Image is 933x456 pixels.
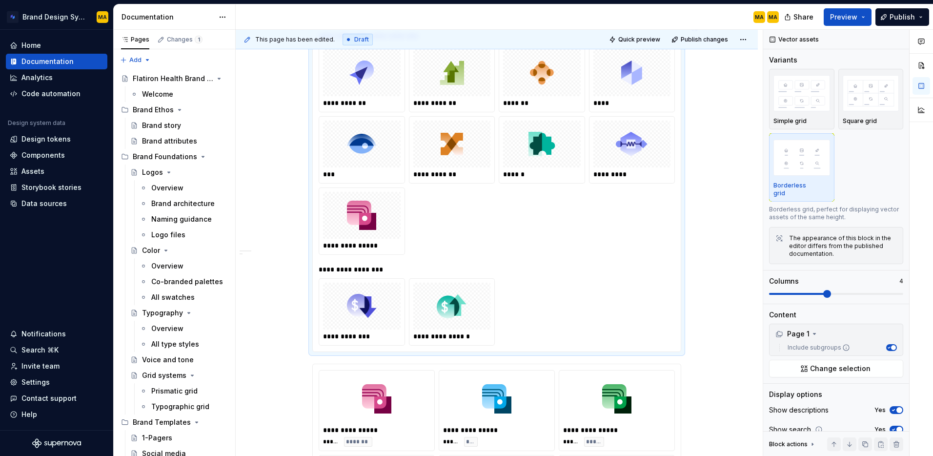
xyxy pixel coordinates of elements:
div: Documentation [21,57,74,66]
span: Add [129,56,142,64]
a: Logo files [136,227,231,243]
div: All swatches [151,292,195,302]
div: Naming guidance [151,214,212,224]
div: MA [769,13,777,21]
div: Prismatic grid [151,386,198,396]
img: placeholder [773,140,830,175]
button: Publish changes [669,33,732,46]
a: Storybook stories [6,180,107,195]
a: Brand architecture [136,196,231,211]
a: Components [6,147,107,163]
p: Square grid [843,117,877,125]
div: Overview [151,261,183,271]
a: Overview [136,180,231,196]
span: Preview [830,12,857,22]
div: Changes [167,36,203,43]
div: Co-branded palettes [151,277,223,287]
div: Voice and tone [142,355,194,365]
a: Logos [126,165,231,180]
a: Invite team [6,358,107,374]
div: Brand story [142,121,181,130]
label: Yes [874,406,886,414]
span: This page has been edited. [255,36,335,43]
div: Show search [769,425,811,435]
div: 1-Pagers [142,433,172,443]
a: Typographic grid [136,399,231,415]
button: Add [117,53,154,67]
a: Home [6,38,107,53]
div: Search ⌘K [21,345,59,355]
button: placeholderSimple grid [769,69,834,129]
button: Preview [824,8,872,26]
div: Home [21,41,41,50]
div: Invite team [21,361,60,371]
div: Page 1 [775,329,810,339]
div: Brand Templates [117,415,231,430]
button: Brand Design SystemMA [2,6,111,27]
div: Notifications [21,329,66,339]
a: Brand attributes [126,133,231,149]
a: Co-branded palettes [136,274,231,290]
div: Brand Ethos [133,105,174,115]
svg: Supernova Logo [32,438,81,448]
div: Documentation [122,12,214,22]
a: Documentation [6,54,107,69]
label: Include subgroups [784,344,850,352]
button: Help [6,407,107,422]
div: Brand Ethos [117,102,231,118]
a: Voice and tone [126,352,231,368]
div: Block actions [769,437,816,451]
a: Brand story [126,118,231,133]
div: Code automation [21,89,81,99]
div: Pages [121,36,149,43]
div: Overview [151,324,183,333]
a: Grid systems [126,368,231,383]
div: Brand architecture [151,199,215,208]
a: Welcome [126,86,231,102]
div: Storybook stories [21,183,81,192]
div: Grid systems [142,371,186,380]
div: Components [21,150,65,160]
div: Page 1 [771,326,901,342]
div: Borderless grid, perfect for displaying vector assets of the same height. [769,206,903,221]
button: Publish [875,8,929,26]
div: Typographic grid [151,402,209,412]
div: Contact support [21,394,77,403]
div: Variants [769,55,797,65]
div: Columns [769,276,799,286]
span: Draft [354,36,369,43]
span: Share [793,12,813,22]
button: placeholderBorderless grid [769,133,834,202]
span: Publish changes [681,36,728,43]
a: Settings [6,374,107,390]
a: All swatches [136,290,231,305]
button: Search ⌘K [6,342,107,358]
button: Notifications [6,326,107,342]
div: Overview [151,183,183,193]
div: Typography [142,308,183,318]
span: 1 [195,36,203,43]
button: Contact support [6,391,107,406]
div: Brand Foundations [117,149,231,165]
img: placeholder [773,75,830,111]
div: Content [769,310,796,320]
div: Flatiron Health Brand Guidelines [133,74,213,83]
div: Logo files [151,230,185,240]
a: All type styles [136,336,231,352]
div: MA [98,13,107,21]
div: Design system data [8,119,65,127]
label: Yes [874,426,886,434]
p: Borderless grid [773,182,818,197]
a: Naming guidance [136,211,231,227]
button: Change selection [769,360,903,377]
div: Brand attributes [142,136,197,146]
a: Overview [136,258,231,274]
img: placeholder [843,75,899,111]
a: Design tokens [6,131,107,147]
div: Brand Foundations [133,152,197,162]
div: Welcome [142,89,173,99]
button: Share [779,8,820,26]
a: Analytics [6,70,107,85]
button: Quick preview [606,33,665,46]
